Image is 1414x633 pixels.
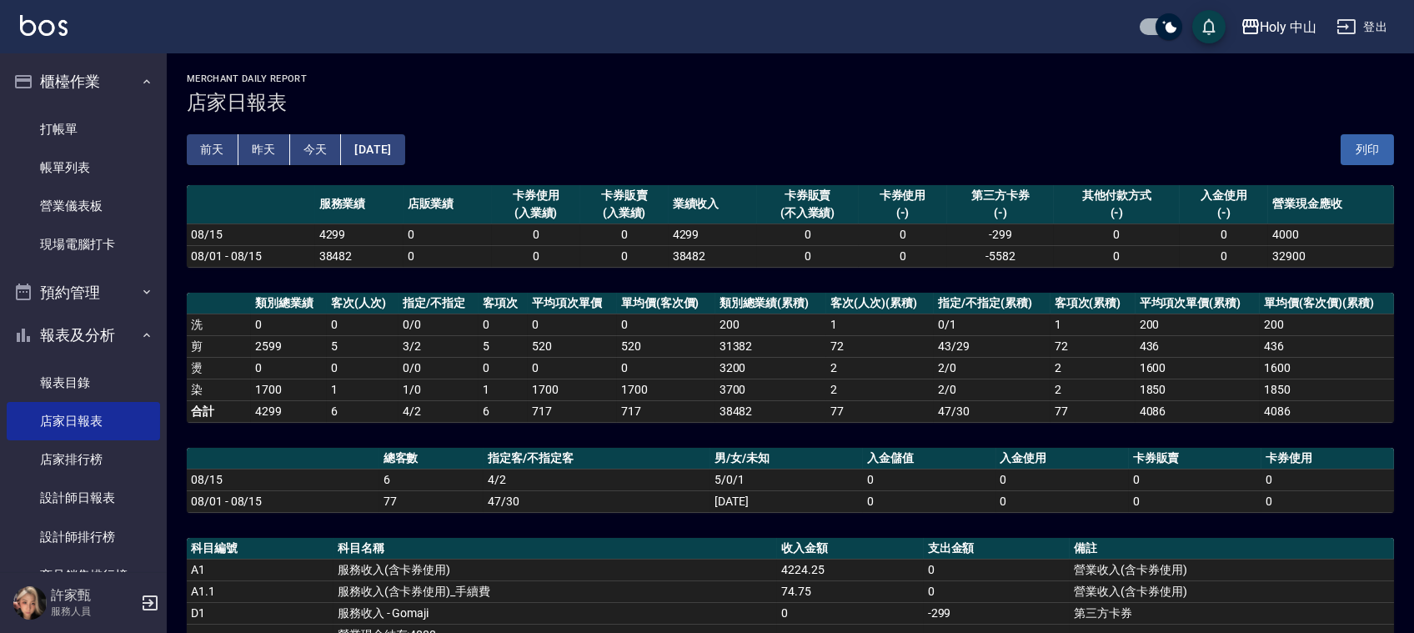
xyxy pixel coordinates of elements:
[20,15,68,36] img: Logo
[863,448,995,470] th: 入金儲值
[1050,314,1136,335] td: 1
[187,602,333,624] td: D1
[13,586,47,620] img: Person
[1260,379,1394,400] td: 1850
[761,187,855,204] div: 卡券販賣
[187,469,379,490] td: 08/15
[479,293,528,314] th: 客項次
[7,556,160,595] a: 商品銷售排行榜
[924,559,1071,580] td: 0
[951,187,1050,204] div: 第三方卡券
[1050,357,1136,379] td: 2
[399,335,479,357] td: 3 / 2
[187,400,251,422] td: 合計
[327,357,399,379] td: 0
[1136,314,1261,335] td: 200
[379,469,484,490] td: 6
[327,335,399,357] td: 5
[1261,469,1394,490] td: 0
[479,379,528,400] td: 1
[710,469,863,490] td: 5/0/1
[7,518,160,556] a: 設計師排行榜
[863,187,943,204] div: 卡券使用
[1260,293,1394,314] th: 單均價(客次價)(累積)
[951,204,1050,222] div: (-)
[1136,379,1261,400] td: 1850
[333,602,777,624] td: 服務收入 - Gomaji
[715,357,827,379] td: 3200
[496,187,576,204] div: 卡券使用
[757,245,859,267] td: 0
[484,490,710,512] td: 47/30
[617,335,715,357] td: 520
[404,224,492,245] td: 0
[1070,538,1394,560] th: 備註
[1184,187,1264,204] div: 入金使用
[1260,357,1394,379] td: 1600
[859,245,947,267] td: 0
[479,314,528,335] td: 0
[1050,379,1136,400] td: 2
[492,224,580,245] td: 0
[617,357,715,379] td: 0
[1261,17,1317,38] div: Holy 中山
[399,293,479,314] th: 指定/不指定
[777,602,924,624] td: 0
[290,134,342,165] button: 今天
[1136,335,1261,357] td: 436
[7,314,160,357] button: 報表及分析
[341,134,404,165] button: [DATE]
[715,314,827,335] td: 200
[1341,134,1394,165] button: 列印
[669,185,757,224] th: 業績收入
[1070,602,1394,624] td: 第三方卡券
[7,479,160,517] a: 設計師日報表
[7,402,160,440] a: 店家日報表
[187,224,315,245] td: 08/15
[404,185,492,224] th: 店販業績
[1058,204,1176,222] div: (-)
[187,357,251,379] td: 燙
[715,293,827,314] th: 類別總業績(累積)
[399,400,479,422] td: 4/2
[715,379,827,400] td: 3700
[187,580,333,602] td: A1.1
[379,490,484,512] td: 77
[777,580,924,602] td: 74.75
[710,490,863,512] td: [DATE]
[1054,224,1180,245] td: 0
[528,379,617,400] td: 1700
[934,335,1050,357] td: 43 / 29
[7,148,160,187] a: 帳單列表
[251,293,327,314] th: 類別總業績
[187,185,1394,268] table: a dense table
[826,379,934,400] td: 2
[479,357,528,379] td: 0
[669,245,757,267] td: 38482
[1261,490,1394,512] td: 0
[757,224,859,245] td: 0
[996,469,1129,490] td: 0
[327,293,399,314] th: 客次(人次)
[1070,559,1394,580] td: 營業收入(含卡券使用)
[484,469,710,490] td: 4/2
[333,559,777,580] td: 服務收入(含卡券使用)
[1184,204,1264,222] div: (-)
[484,448,710,470] th: 指定客/不指定客
[934,357,1050,379] td: 2 / 0
[333,538,777,560] th: 科目名稱
[327,379,399,400] td: 1
[777,559,924,580] td: 4224.25
[1050,293,1136,314] th: 客項次(累積)
[1129,490,1261,512] td: 0
[947,245,1054,267] td: -5582
[826,357,934,379] td: 2
[617,400,715,422] td: 717
[1129,448,1261,470] th: 卡券販賣
[187,559,333,580] td: A1
[1268,185,1394,224] th: 營業現金應收
[584,187,664,204] div: 卡券販賣
[1050,335,1136,357] td: 72
[7,110,160,148] a: 打帳單
[1330,12,1394,43] button: 登出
